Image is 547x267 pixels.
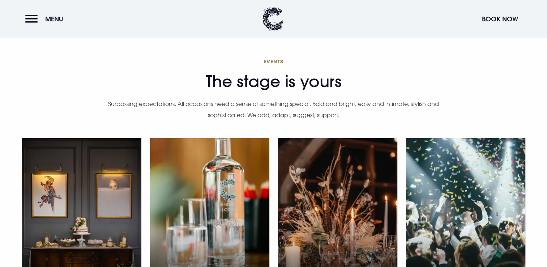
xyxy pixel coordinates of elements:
[107,58,440,65] span: Events
[478,11,522,27] button: Book Now
[107,58,440,91] h2: The stage is yours
[45,15,63,23] span: Menu
[107,98,440,120] p: Surpassing expectations. All occasions need a sense of something special. Bold and bright, easy a...
[262,7,283,31] img: Clandeboye Lodge
[25,11,67,27] button: Menu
